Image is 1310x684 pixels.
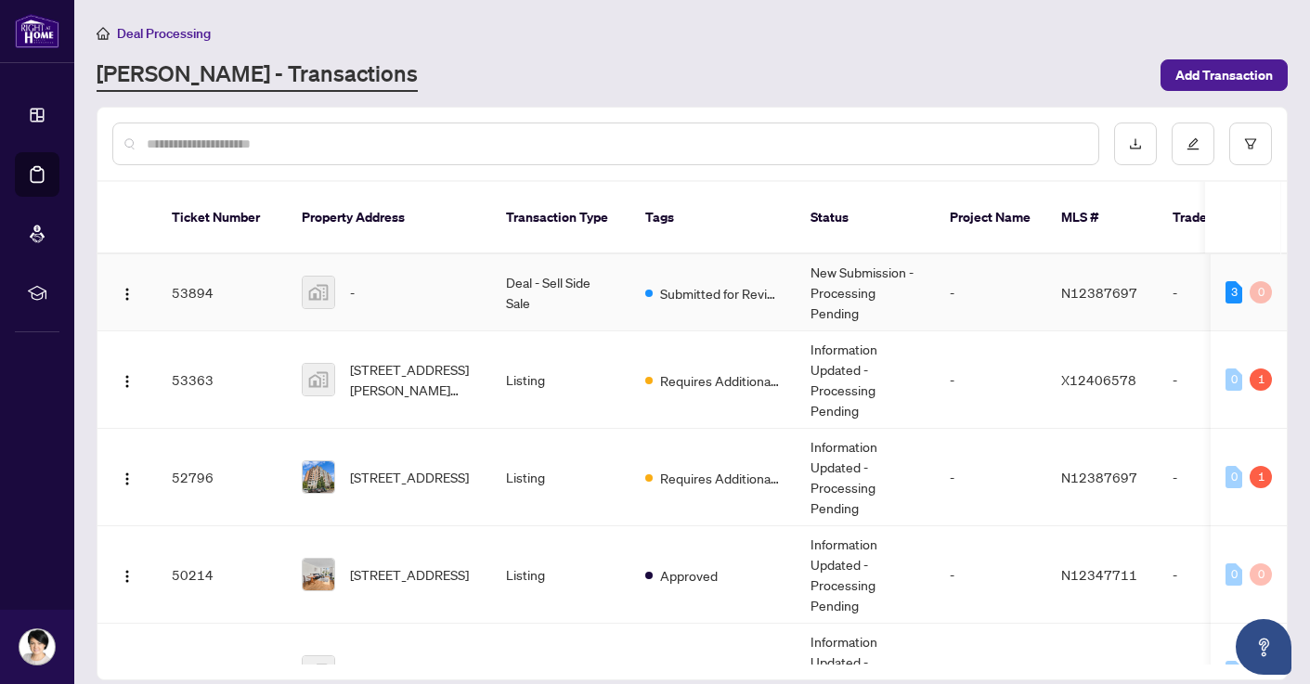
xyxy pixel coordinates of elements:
[350,359,476,400] span: [STREET_ADDRESS][PERSON_NAME][PERSON_NAME]
[19,629,55,665] img: Profile Icon
[1172,123,1214,165] button: edit
[660,663,717,683] span: Cancelled
[935,182,1046,254] th: Project Name
[796,526,935,624] td: Information Updated - Processing Pending
[1226,563,1242,586] div: 0
[157,331,287,429] td: 53363
[120,374,135,389] img: Logo
[303,277,334,308] img: thumbnail-img
[935,429,1046,526] td: -
[1158,331,1288,429] td: -
[303,559,334,590] img: thumbnail-img
[120,287,135,302] img: Logo
[660,370,781,391] span: Requires Additional Docs
[1250,466,1272,488] div: 1
[491,429,630,526] td: Listing
[1061,371,1136,388] span: X12406578
[1250,281,1272,303] div: 0
[796,429,935,526] td: Information Updated - Processing Pending
[1061,469,1137,485] span: N12387697
[303,461,334,493] img: thumbnail-img
[15,14,59,48] img: logo
[1244,137,1257,150] span: filter
[112,462,142,492] button: Logo
[303,364,334,395] img: thumbnail-img
[1226,281,1242,303] div: 3
[120,569,135,584] img: Logo
[491,526,630,624] td: Listing
[1061,664,1137,680] span: N12284129
[157,429,287,526] td: 52796
[935,254,1046,331] td: -
[660,468,781,488] span: Requires Additional Docs
[350,564,469,585] span: [STREET_ADDRESS]
[660,283,781,303] span: Submitted for Review
[1226,466,1242,488] div: 0
[1158,182,1288,254] th: Trade Number
[117,25,211,42] span: Deal Processing
[796,331,935,429] td: Information Updated - Processing Pending
[1158,526,1288,624] td: -
[97,27,110,40] span: home
[491,331,630,429] td: Listing
[157,254,287,331] td: 53894
[112,277,142,307] button: Logo
[120,471,135,486] img: Logo
[630,182,796,254] th: Tags
[1226,661,1242,683] div: 0
[935,331,1046,429] td: -
[1158,429,1288,526] td: -
[112,560,142,589] button: Logo
[157,526,287,624] td: 50214
[157,182,287,254] th: Ticket Number
[1161,59,1288,91] button: Add Transaction
[796,254,935,331] td: New Submission - Processing Pending
[796,182,935,254] th: Status
[1226,368,1242,391] div: 0
[1250,368,1272,391] div: 1
[1175,60,1273,90] span: Add Transaction
[1158,254,1288,331] td: -
[350,282,355,303] span: -
[112,365,142,394] button: Logo
[350,467,469,487] span: [STREET_ADDRESS]
[1061,284,1137,301] span: N12387697
[935,526,1046,624] td: -
[97,58,418,92] a: [PERSON_NAME] - Transactions
[1236,619,1291,675] button: Open asap
[287,182,491,254] th: Property Address
[1114,123,1157,165] button: download
[491,254,630,331] td: Deal - Sell Side Sale
[1046,182,1158,254] th: MLS #
[491,182,630,254] th: Transaction Type
[660,565,718,586] span: Approved
[1250,563,1272,586] div: 0
[350,662,469,682] span: [STREET_ADDRESS]
[1129,137,1142,150] span: download
[1061,566,1137,583] span: N12347711
[1229,123,1272,165] button: filter
[1187,137,1200,150] span: edit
